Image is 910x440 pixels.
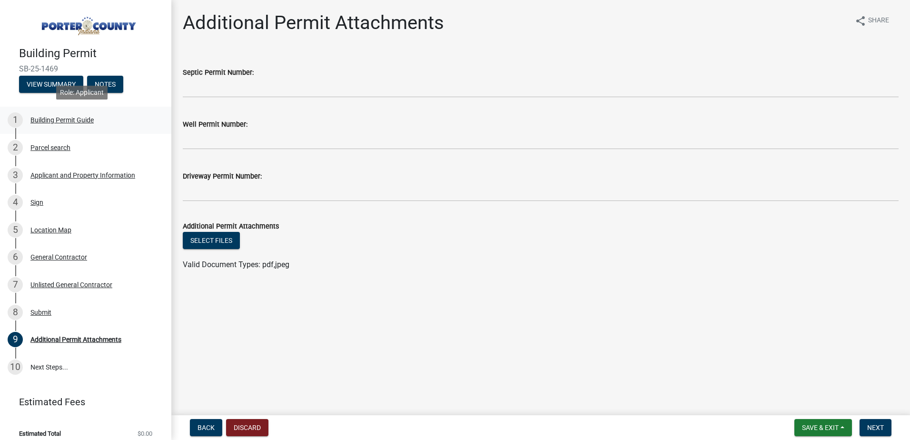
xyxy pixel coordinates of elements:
div: Parcel search [30,144,70,151]
span: Save & Exit [802,424,839,431]
wm-modal-confirm: Notes [87,81,123,89]
div: Sign [30,199,43,206]
wm-modal-confirm: Summary [19,81,83,89]
button: shareShare [847,11,897,30]
div: 3 [8,168,23,183]
span: $0.00 [138,430,152,437]
div: Unlisted General Contractor [30,281,112,288]
div: Applicant and Property Information [30,172,135,179]
a: Estimated Fees [8,392,156,411]
div: Building Permit Guide [30,117,94,123]
div: 1 [8,112,23,128]
label: Septic Permit Number: [183,70,254,76]
img: Porter County, Indiana [19,10,156,37]
div: 5 [8,222,23,238]
button: View Summary [19,76,83,93]
div: Submit [30,309,51,316]
span: Valid Document Types: pdf,jpeg [183,260,289,269]
button: Discard [226,419,268,436]
label: Driveway Permit Number: [183,173,262,180]
div: Location Map [30,227,71,233]
button: Notes [87,76,123,93]
button: Next [860,419,891,436]
div: 4 [8,195,23,210]
button: Select files [183,232,240,249]
label: Well Permit Number: [183,121,247,128]
i: share [855,15,866,27]
div: 7 [8,277,23,292]
span: Next [867,424,884,431]
div: 8 [8,305,23,320]
div: 2 [8,140,23,155]
span: Back [198,424,215,431]
h1: Additional Permit Attachments [183,11,444,34]
button: Save & Exit [794,419,852,436]
span: Estimated Total [19,430,61,437]
div: Additional Permit Attachments [30,336,121,343]
h4: Building Permit [19,47,164,60]
div: 6 [8,250,23,265]
div: 9 [8,332,23,347]
span: Share [868,15,889,27]
button: Back [190,419,222,436]
div: 10 [8,360,23,375]
label: Additional Permit Attachments [183,223,279,230]
div: Role: Applicant [56,86,108,100]
div: General Contractor [30,254,87,260]
span: SB-25-1469 [19,64,152,73]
